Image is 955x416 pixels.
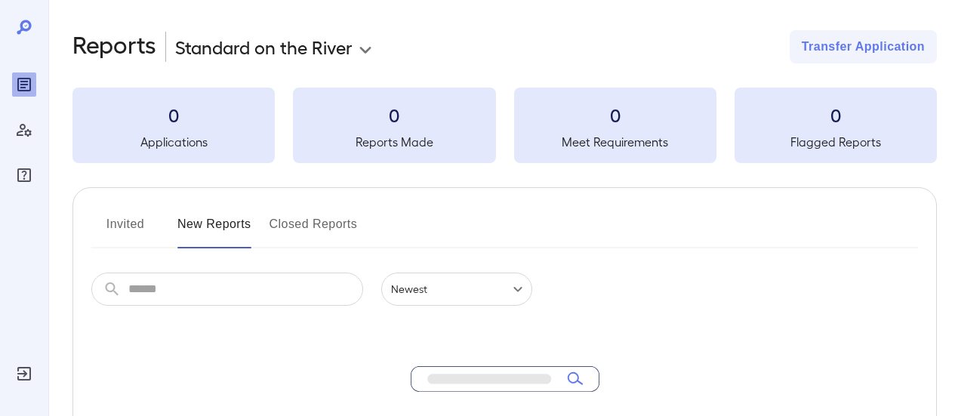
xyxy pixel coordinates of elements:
div: Newest [381,273,532,306]
h5: Reports Made [293,133,495,151]
div: Log Out [12,362,36,386]
h2: Reports [72,30,156,63]
div: Manage Users [12,118,36,142]
h3: 0 [735,103,937,127]
h5: Meet Requirements [514,133,716,151]
h3: 0 [293,103,495,127]
div: Reports [12,72,36,97]
p: Standard on the River [175,35,353,59]
h5: Applications [72,133,275,151]
h5: Flagged Reports [735,133,937,151]
button: Transfer Application [790,30,937,63]
button: Closed Reports [270,212,358,248]
button: New Reports [177,212,251,248]
div: FAQ [12,163,36,187]
h3: 0 [514,103,716,127]
button: Invited [91,212,159,248]
summary: 0Applications0Reports Made0Meet Requirements0Flagged Reports [72,88,937,163]
h3: 0 [72,103,275,127]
